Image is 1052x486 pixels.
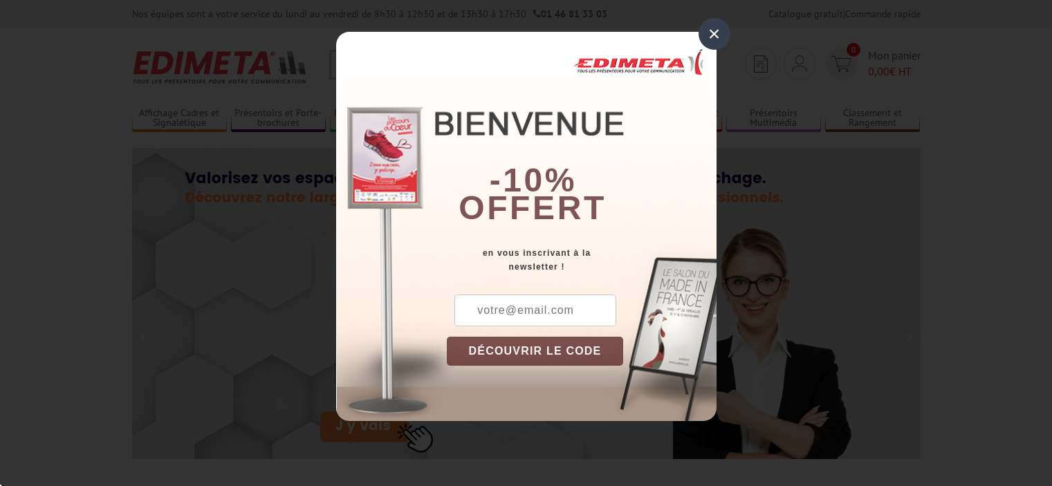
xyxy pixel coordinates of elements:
[447,337,624,366] button: DÉCOUVRIR LE CODE
[490,162,577,198] b: -10%
[459,189,607,226] font: offert
[699,18,730,50] div: ×
[454,295,616,326] input: votre@email.com
[447,246,717,274] div: en vous inscrivant à la newsletter !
